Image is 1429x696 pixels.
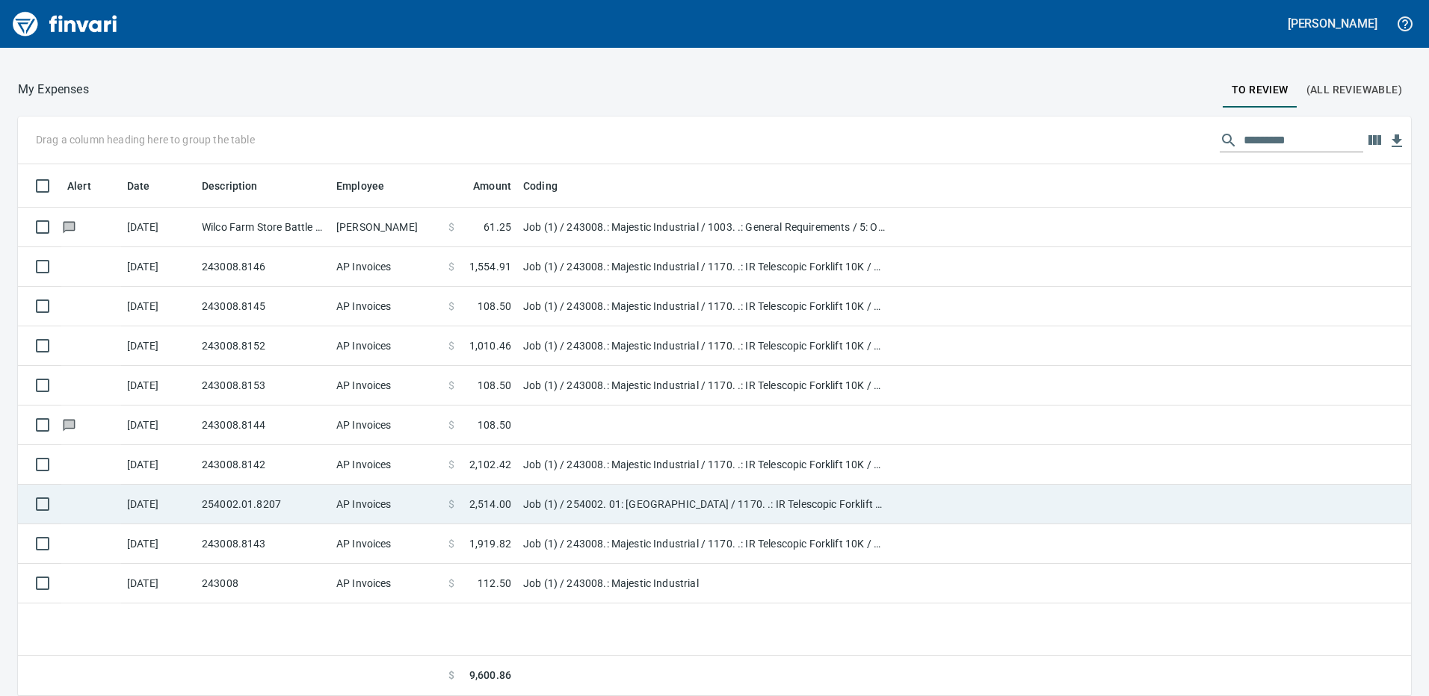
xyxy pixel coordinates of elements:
[127,177,170,195] span: Date
[196,247,330,287] td: 243008.8146
[469,259,511,274] span: 1,554.91
[330,406,442,445] td: AP Invoices
[448,338,454,353] span: $
[121,366,196,406] td: [DATE]
[9,6,121,42] img: Finvari
[469,338,511,353] span: 1,010.46
[202,177,258,195] span: Description
[330,326,442,366] td: AP Invoices
[517,326,891,366] td: Job (1) / 243008.: Majestic Industrial / 1170. .: IR Telescopic Forklift 10K / 5: Other
[61,420,77,429] span: Has messages
[196,366,330,406] td: 243008.8153
[121,485,196,524] td: [DATE]
[448,417,454,432] span: $
[1284,12,1381,35] button: [PERSON_NAME]
[330,208,442,247] td: [PERSON_NAME]
[196,524,330,564] td: 243008.8143
[478,417,511,432] span: 108.50
[1363,129,1386,152] button: Choose columns to display
[330,366,442,406] td: AP Invoices
[448,259,454,274] span: $
[1306,81,1402,99] span: (All Reviewable)
[478,378,511,393] span: 108.50
[473,177,511,195] span: Amount
[517,445,891,485] td: Job (1) / 243008.: Majestic Industrial / 1170. .: IR Telescopic Forklift 10K / 5: Other
[517,287,891,326] td: Job (1) / 243008.: Majestic Industrial / 1170. .: IR Telescopic Forklift 10K / 5: Other
[1232,81,1288,99] span: To Review
[196,208,330,247] td: Wilco Farm Store Battle Ground [GEOGRAPHIC_DATA]
[330,287,442,326] td: AP Invoices
[517,524,891,564] td: Job (1) / 243008.: Majestic Industrial / 1170. .: IR Telescopic Forklift 10K / 5: Other
[1386,130,1408,152] button: Download table
[67,177,111,195] span: Alert
[330,485,442,524] td: AP Invoices
[18,81,89,99] p: My Expenses
[121,564,196,603] td: [DATE]
[517,564,891,603] td: Job (1) / 243008.: Majestic Industrial
[1288,16,1377,31] h5: [PERSON_NAME]
[36,132,255,147] p: Drag a column heading here to group the table
[18,81,89,99] nav: breadcrumb
[121,287,196,326] td: [DATE]
[202,177,277,195] span: Description
[121,406,196,445] td: [DATE]
[478,576,511,591] span: 112.50
[196,485,330,524] td: 254002.01.8207
[196,326,330,366] td: 243008.8152
[478,299,511,314] span: 108.50
[484,220,511,234] span: 61.25
[121,445,196,485] td: [DATE]
[469,668,511,683] span: 9,600.86
[448,457,454,472] span: $
[330,564,442,603] td: AP Invoices
[67,177,91,195] span: Alert
[330,247,442,287] td: AP Invoices
[336,177,384,195] span: Employee
[448,576,454,591] span: $
[448,299,454,314] span: $
[196,406,330,445] td: 243008.8144
[448,220,454,234] span: $
[448,378,454,393] span: $
[448,668,454,683] span: $
[469,497,511,512] span: 2,514.00
[196,564,330,603] td: 243008
[469,457,511,472] span: 2,102.42
[448,497,454,512] span: $
[121,524,196,564] td: [DATE]
[517,247,891,287] td: Job (1) / 243008.: Majestic Industrial / 1170. .: IR Telescopic Forklift 10K / 5: Other
[127,177,150,195] span: Date
[336,177,404,195] span: Employee
[121,326,196,366] td: [DATE]
[517,485,891,524] td: Job (1) / 254002. 01: [GEOGRAPHIC_DATA] / 1170. .: IR Telescopic Forklift 10K / 5: Other
[523,177,558,195] span: Coding
[454,177,511,195] span: Amount
[61,222,77,232] span: Has messages
[121,247,196,287] td: [DATE]
[469,536,511,551] span: 1,919.82
[196,445,330,485] td: 243008.8142
[196,287,330,326] td: 243008.8145
[517,208,891,247] td: Job (1) / 243008.: Majestic Industrial / 1003. .: General Requirements / 5: Other
[121,208,196,247] td: [DATE]
[523,177,577,195] span: Coding
[448,536,454,551] span: $
[517,366,891,406] td: Job (1) / 243008.: Majestic Industrial / 1170. .: IR Telescopic Forklift 10K / 5: Other
[330,524,442,564] td: AP Invoices
[330,445,442,485] td: AP Invoices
